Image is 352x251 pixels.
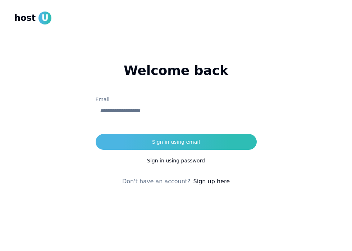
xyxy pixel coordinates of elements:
[96,153,257,169] button: Sign in using password
[96,63,257,78] h1: Welcome back
[38,12,51,24] span: U
[14,12,51,24] a: hostU
[152,138,200,145] div: Sign in using email
[193,177,230,186] a: Sign up here
[122,177,191,186] span: Don't have an account?
[96,97,110,102] label: Email
[14,12,36,24] span: host
[96,134,257,150] button: Sign in using email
